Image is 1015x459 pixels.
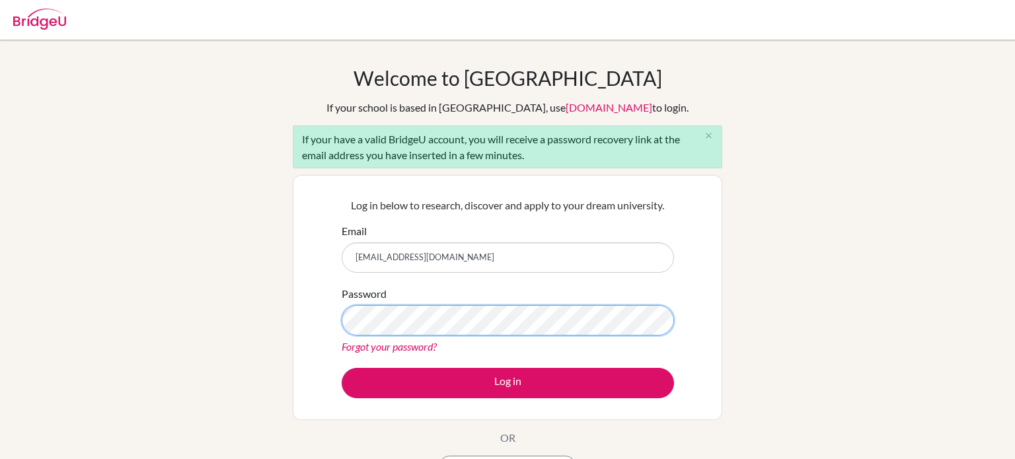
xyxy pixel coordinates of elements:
[566,101,652,114] a: [DOMAIN_NAME]
[326,100,689,116] div: If your school is based in [GEOGRAPHIC_DATA], use to login.
[695,126,722,146] button: Close
[342,340,437,353] a: Forgot your password?
[342,223,367,239] label: Email
[342,286,387,302] label: Password
[342,197,674,213] p: Log in below to research, discover and apply to your dream university.
[704,131,714,141] i: close
[500,430,515,446] p: OR
[342,368,674,398] button: Log in
[13,9,66,30] img: Bridge-U
[293,125,722,168] div: If your have a valid BridgeU account, you will receive a password recovery link at the email addr...
[354,66,662,90] h1: Welcome to [GEOGRAPHIC_DATA]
